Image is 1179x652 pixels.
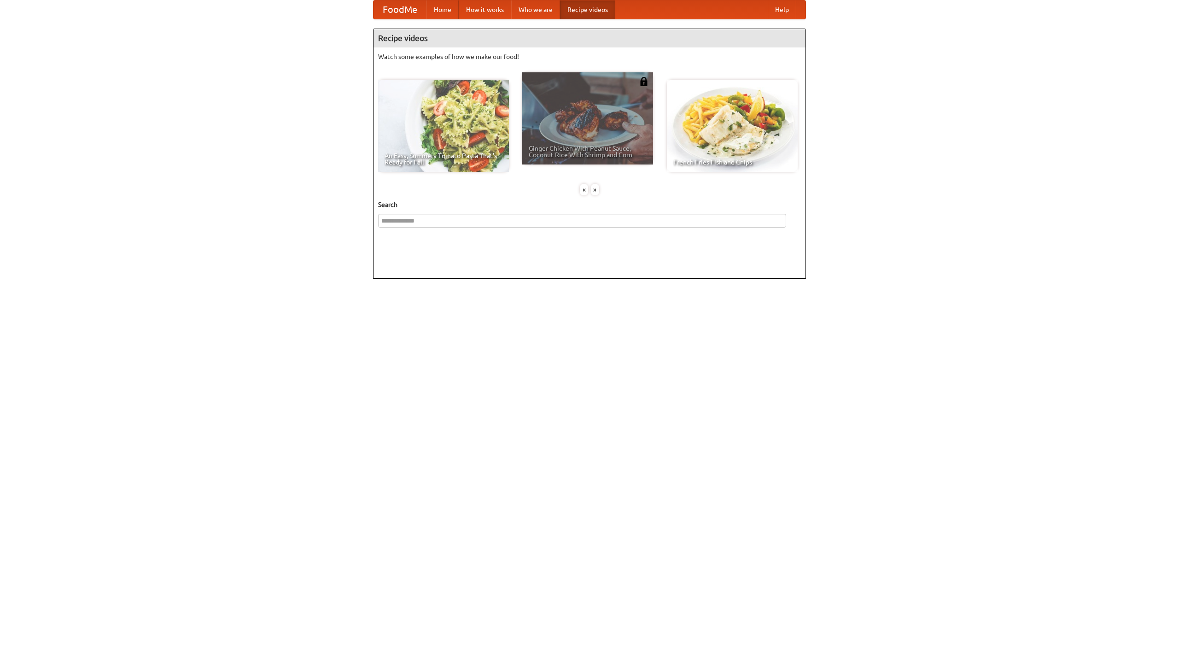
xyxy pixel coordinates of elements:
[580,184,588,195] div: «
[511,0,560,19] a: Who we are
[768,0,796,19] a: Help
[673,159,791,165] span: French Fries Fish and Chips
[378,80,509,172] a: An Easy, Summery Tomato Pasta That's Ready for Fall
[667,80,798,172] a: French Fries Fish and Chips
[639,77,648,86] img: 483408.png
[385,153,502,165] span: An Easy, Summery Tomato Pasta That's Ready for Fall
[426,0,459,19] a: Home
[378,200,801,209] h5: Search
[591,184,599,195] div: »
[560,0,615,19] a: Recipe videos
[374,0,426,19] a: FoodMe
[374,29,805,47] h4: Recipe videos
[378,52,801,61] p: Watch some examples of how we make our food!
[459,0,511,19] a: How it works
